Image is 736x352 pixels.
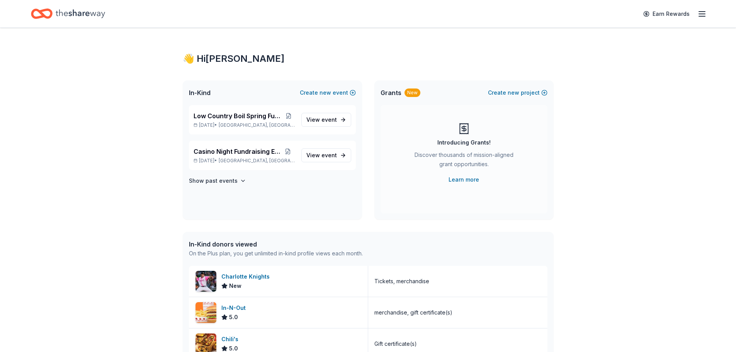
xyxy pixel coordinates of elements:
a: View event [301,113,351,127]
span: [GEOGRAPHIC_DATA], [GEOGRAPHIC_DATA] [219,122,295,128]
p: [DATE] • [194,158,295,164]
span: new [320,88,331,97]
a: Earn Rewards [639,7,694,21]
div: Tickets, merchandise [374,277,429,286]
span: In-Kind [189,88,211,97]
div: Introducing Grants! [437,138,491,147]
div: 👋 Hi [PERSON_NAME] [183,53,554,65]
span: event [321,152,337,158]
button: Show past events [189,176,246,185]
span: Grants [381,88,401,97]
h4: Show past events [189,176,238,185]
p: [DATE] • [194,122,295,128]
div: Chili's [221,335,241,344]
a: Home [31,5,105,23]
span: View [306,151,337,160]
button: Createnewevent [300,88,356,97]
span: [GEOGRAPHIC_DATA], [GEOGRAPHIC_DATA] [219,158,295,164]
div: In-N-Out [221,303,249,313]
span: Casino Night Fundraising Event [194,147,281,156]
div: Discover thousands of mission-aligned grant opportunities. [411,150,517,172]
div: Gift certificate(s) [374,339,417,349]
img: Image for In-N-Out [195,302,216,323]
div: New [405,88,420,97]
span: new [508,88,519,97]
span: New [229,281,241,291]
div: Charlotte Knights [221,272,273,281]
img: Image for Charlotte Knights [195,271,216,292]
div: On the Plus plan, you get unlimited in-kind profile views each month. [189,249,363,258]
button: Createnewproject [488,88,547,97]
a: View event [301,148,351,162]
div: In-Kind donors viewed [189,240,363,249]
span: View [306,115,337,124]
span: Low Country Boil Spring Fundraiser [194,111,282,121]
a: Learn more [449,175,479,184]
div: merchandise, gift certificate(s) [374,308,452,317]
span: event [321,116,337,123]
span: 5.0 [229,313,238,322]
